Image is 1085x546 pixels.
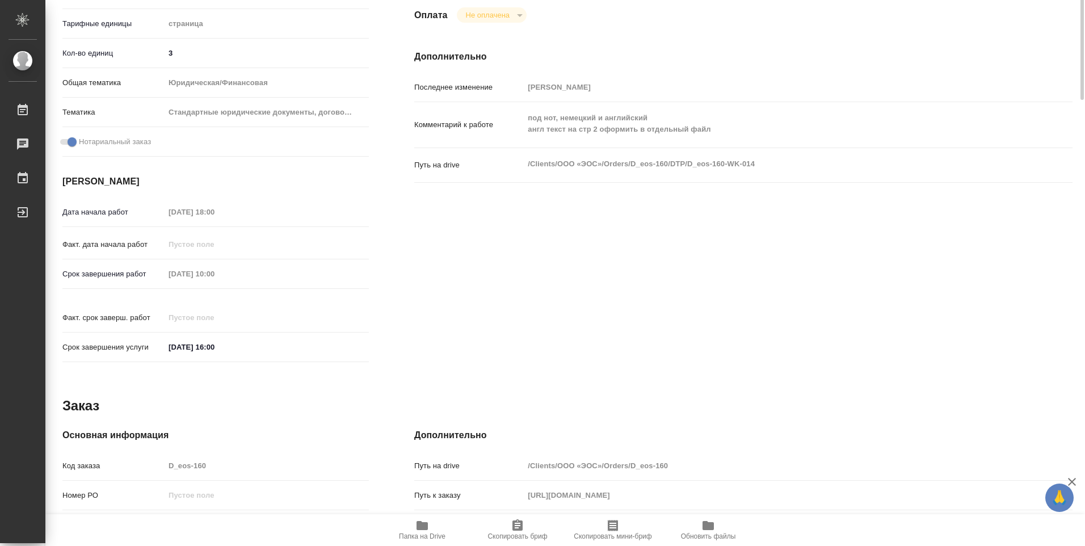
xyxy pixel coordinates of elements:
textarea: под нот, немецкий и английский англ текст на стр 2 оформить в отдельный файл [524,108,1017,139]
span: 🙏 [1050,486,1069,510]
div: Не оплачена [457,7,527,23]
p: Комментарий к работе [414,119,524,131]
span: Скопировать бриф [487,532,547,540]
input: ✎ Введи что-нибудь [165,339,264,355]
p: Общая тематика [62,77,165,89]
textarea: /Clients/ООО «ЭОС»/Orders/D_eos-160/DTP/D_eos-160-WK-014 [524,154,1017,174]
p: Тематика [62,107,165,118]
div: Юридическая/Финансовая [165,73,369,93]
div: Стандартные юридические документы, договоры, уставы [165,103,369,122]
span: Скопировать мини-бриф [574,532,651,540]
input: Пустое поле [524,487,1017,503]
p: Путь к заказу [414,490,524,501]
div: страница [165,14,369,33]
p: Дата начала работ [62,207,165,218]
p: Номер РО [62,490,165,501]
p: Последнее изменение [414,82,524,93]
button: 🙏 [1045,484,1074,512]
h2: Заказ [62,397,99,415]
p: Путь на drive [414,159,524,171]
h4: [PERSON_NAME] [62,175,369,188]
h4: Основная информация [62,429,369,442]
button: Скопировать бриф [470,514,565,546]
input: ✎ Введи что-нибудь [165,45,369,61]
p: Путь на drive [414,460,524,472]
input: Пустое поле [165,236,264,253]
p: Тарифные единицы [62,18,165,30]
input: Пустое поле [165,266,264,282]
input: Пустое поле [165,309,264,326]
button: Не оплачена [462,10,513,20]
p: Срок завершения услуги [62,342,165,353]
p: Факт. срок заверш. работ [62,312,165,324]
h4: Дополнительно [414,50,1073,64]
p: Факт. дата начала работ [62,239,165,250]
input: Пустое поле [524,79,1017,95]
span: Нотариальный заказ [79,136,151,148]
span: Обновить файлы [681,532,736,540]
h4: Оплата [414,9,448,22]
input: Пустое поле [524,457,1017,474]
p: Срок завершения работ [62,268,165,280]
button: Скопировать мини-бриф [565,514,661,546]
input: Пустое поле [165,204,264,220]
input: Пустое поле [165,457,369,474]
h4: Дополнительно [414,429,1073,442]
p: Кол-во единиц [62,48,165,59]
p: Код заказа [62,460,165,472]
button: Обновить файлы [661,514,756,546]
span: Папка на Drive [399,532,445,540]
input: Пустое поле [165,487,369,503]
button: Папка на Drive [375,514,470,546]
